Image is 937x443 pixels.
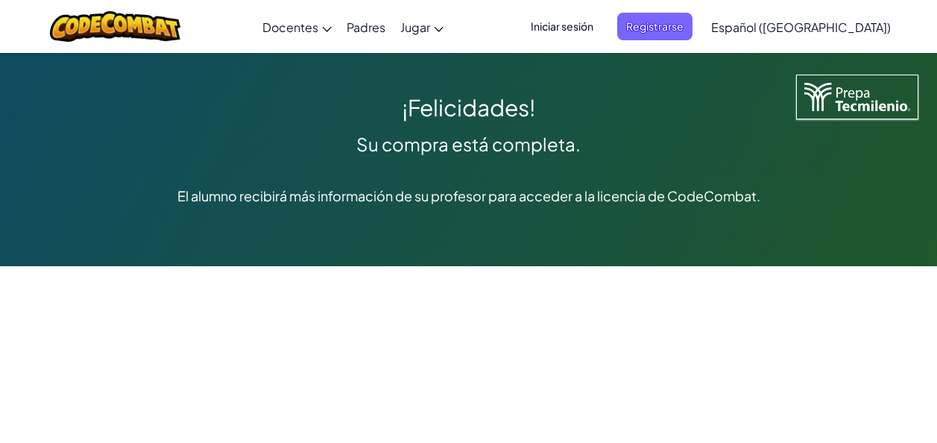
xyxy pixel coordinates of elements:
a: Español ([GEOGRAPHIC_DATA]) [704,7,898,47]
a: Docentes [255,7,339,47]
div: Su compra está completa. [37,126,900,163]
a: Jugar [393,7,451,47]
div: ¡Felicidades! [37,89,900,126]
img: CodeCombat logo [50,11,180,42]
div: El alumno recibirá más información de su profesor para acceder a la licencia de CodeCombat. [37,163,900,229]
span: Jugar [400,19,430,35]
span: Español ([GEOGRAPHIC_DATA]) [711,19,891,35]
button: Registrarse [617,13,693,40]
button: Iniciar sesión [522,13,602,40]
span: Docentes [262,19,318,35]
a: Padres [339,7,393,47]
img: Tecmilenio logo [796,75,918,119]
